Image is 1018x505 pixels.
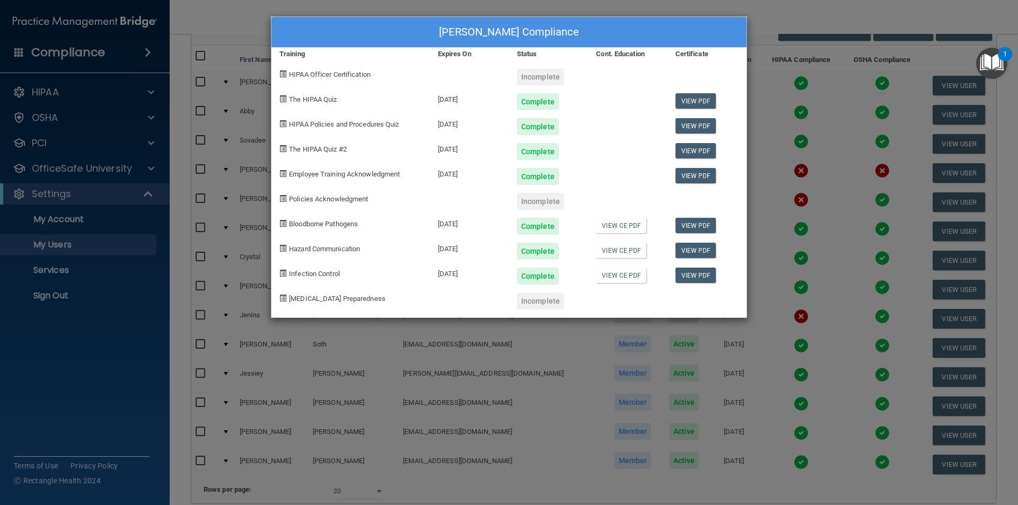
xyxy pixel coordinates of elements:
div: 1 [1003,54,1007,68]
div: Certificate [668,48,747,60]
span: Bloodborne Pathogens [289,220,358,228]
div: [DATE] [430,110,509,135]
span: The HIPAA Quiz [289,95,337,103]
div: Complete [517,268,559,285]
div: Cont. Education [588,48,667,60]
div: Incomplete [517,193,564,210]
span: The HIPAA Quiz #2 [289,145,347,153]
a: View CE PDF [596,218,646,233]
a: View PDF [675,268,716,283]
span: [MEDICAL_DATA] Preparedness [289,295,385,303]
a: View PDF [675,143,716,158]
span: HIPAA Officer Certification [289,70,371,78]
span: HIPAA Policies and Procedures Quiz [289,120,399,128]
div: [DATE] [430,85,509,110]
span: Infection Control [289,270,340,278]
a: View PDF [675,168,716,183]
div: Status [509,48,588,60]
div: [PERSON_NAME] Compliance [271,17,747,48]
div: [DATE] [430,210,509,235]
a: View CE PDF [596,268,646,283]
a: View CE PDF [596,243,646,258]
div: Complete [517,243,559,260]
a: View PDF [675,218,716,233]
div: Expires On [430,48,509,60]
div: [DATE] [430,160,509,185]
div: Incomplete [517,68,564,85]
div: [DATE] [430,260,509,285]
div: Incomplete [517,293,564,309]
div: Training [271,48,430,60]
div: Complete [517,218,559,235]
div: [DATE] [430,235,509,260]
a: View PDF [675,243,716,258]
div: Complete [517,93,559,110]
div: Complete [517,143,559,160]
div: Complete [517,118,559,135]
a: View PDF [675,118,716,134]
span: Hazard Communication [289,245,360,253]
a: View PDF [675,93,716,109]
span: Employee Training Acknowledgment [289,170,400,178]
button: Open Resource Center, 1 new notification [976,48,1007,79]
div: [DATE] [430,135,509,160]
span: Policies Acknowledgment [289,195,368,203]
div: Complete [517,168,559,185]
